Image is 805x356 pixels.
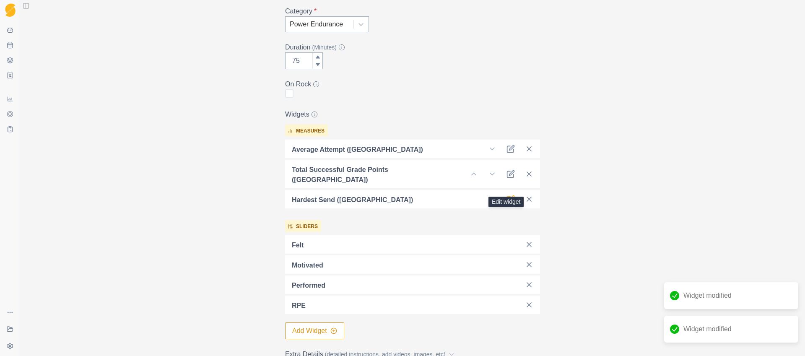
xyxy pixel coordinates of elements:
button: Add Widget [285,322,344,339]
input: 120 [285,52,323,69]
p: Average Attempt ([GEOGRAPHIC_DATA]) [292,145,423,155]
p: measures [296,127,325,135]
p: motivated [292,260,323,270]
p: Hardest Send ([GEOGRAPHIC_DATA]) [292,195,413,205]
p: sliders [296,223,318,230]
span: (Minutes) [312,43,336,52]
div: Widget modified [664,316,798,343]
p: RPE [292,301,306,311]
div: Widget modified [664,282,798,309]
a: Logo [3,3,17,17]
label: Widgets [285,109,535,120]
p: Total Successful Grade Points ([GEOGRAPHIC_DATA]) [292,165,449,185]
p: performed [292,281,325,291]
label: Category [285,6,535,16]
button: Settings [3,339,17,353]
img: Logo [5,3,16,17]
p: felt [292,240,304,250]
legend: On Rock [285,79,535,89]
label: Duration [285,42,535,52]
